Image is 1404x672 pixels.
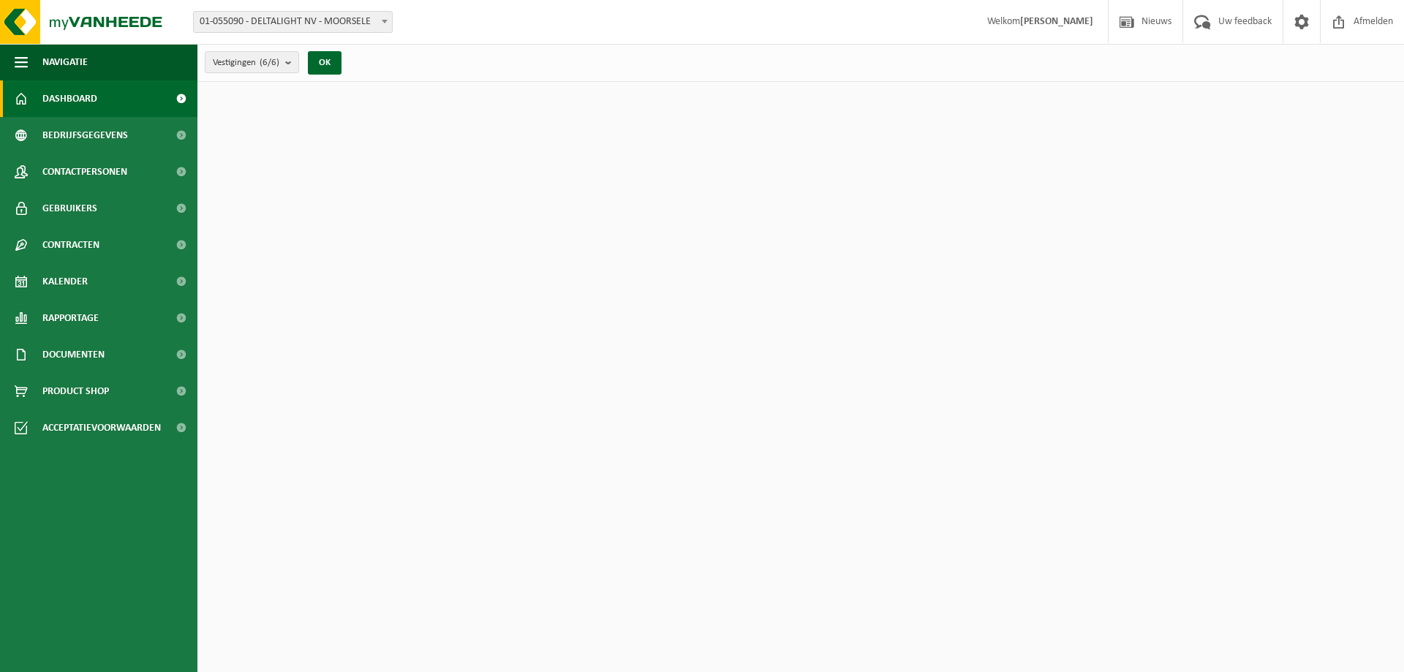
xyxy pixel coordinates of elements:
[213,52,279,74] span: Vestigingen
[42,409,161,446] span: Acceptatievoorwaarden
[42,227,99,263] span: Contracten
[1020,16,1093,27] strong: [PERSON_NAME]
[42,190,97,227] span: Gebruikers
[42,154,127,190] span: Contactpersonen
[260,58,279,67] count: (6/6)
[42,373,109,409] span: Product Shop
[42,300,99,336] span: Rapportage
[42,263,88,300] span: Kalender
[193,11,393,33] span: 01-055090 - DELTALIGHT NV - MOORSELE
[42,80,97,117] span: Dashboard
[205,51,299,73] button: Vestigingen(6/6)
[308,51,341,75] button: OK
[42,336,105,373] span: Documenten
[42,117,128,154] span: Bedrijfsgegevens
[42,44,88,80] span: Navigatie
[194,12,392,32] span: 01-055090 - DELTALIGHT NV - MOORSELE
